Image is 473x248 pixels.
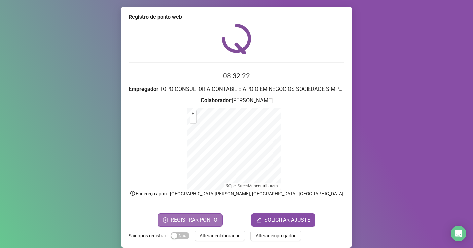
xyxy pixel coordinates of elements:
span: Alterar colaborador [200,232,240,239]
div: Open Intercom Messenger [451,226,466,241]
button: – [190,117,196,123]
img: QRPoint [222,24,251,54]
span: clock-circle [163,217,168,223]
label: Sair após registrar [129,231,171,241]
h3: : [PERSON_NAME] [129,96,344,105]
button: editSOLICITAR AJUSTE [251,213,315,227]
strong: Colaborador [201,97,231,104]
span: Alterar empregador [256,232,296,239]
button: Alterar colaborador [195,231,245,241]
h3: : TOPO CONSULTORIA CONTABIL E APOIO EM NEGOCIOS SOCIEDADE SIMPLES [129,85,344,94]
div: Registro de ponto web [129,13,344,21]
strong: Empregador [129,86,158,92]
button: Alterar empregador [250,231,301,241]
time: 08:32:22 [223,72,250,80]
span: REGISTRAR PONTO [171,216,217,224]
button: REGISTRAR PONTO [158,213,223,227]
p: Endereço aprox. : [GEOGRAPHIC_DATA][PERSON_NAME], [GEOGRAPHIC_DATA], [GEOGRAPHIC_DATA] [129,190,344,197]
li: © contributors. [226,184,279,188]
span: SOLICITAR AJUSTE [264,216,310,224]
span: edit [256,217,262,223]
button: + [190,110,196,117]
span: info-circle [130,190,136,196]
a: OpenStreetMap [229,184,256,188]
